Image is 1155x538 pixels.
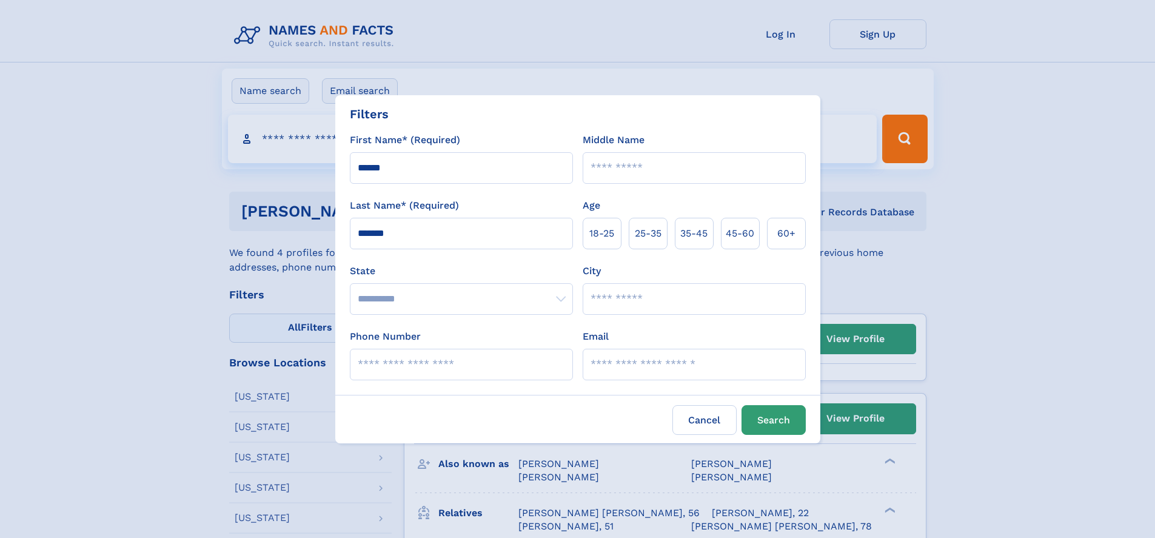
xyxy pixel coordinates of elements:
[777,226,795,241] span: 60+
[350,264,573,278] label: State
[583,133,644,147] label: Middle Name
[726,226,754,241] span: 45‑60
[672,405,737,435] label: Cancel
[583,264,601,278] label: City
[350,133,460,147] label: First Name* (Required)
[583,329,609,344] label: Email
[350,198,459,213] label: Last Name* (Required)
[583,198,600,213] label: Age
[742,405,806,435] button: Search
[635,226,661,241] span: 25‑35
[589,226,614,241] span: 18‑25
[350,105,389,123] div: Filters
[680,226,708,241] span: 35‑45
[350,329,421,344] label: Phone Number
